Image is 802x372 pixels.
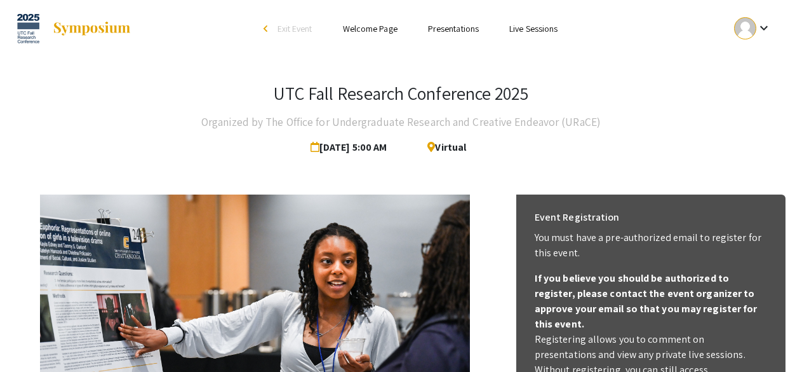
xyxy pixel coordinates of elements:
[10,315,54,362] iframe: Chat
[535,205,620,230] h6: Event Registration
[756,20,772,36] mat-icon: Expand account dropdown
[535,230,767,261] p: You must have a pre-authorized email to register for this event.
[535,272,758,331] b: If you believe you should be authorized to register, please contact the event organizer to approv...
[17,13,39,45] img: UTC Fall Research Conference 2025
[201,109,601,135] h4: Organized by The Office for Undergraduate Research and Creative Endeavor (URaCE)
[264,25,271,32] div: arrow_back_ios
[274,83,528,104] h3: UTC Fall Research Conference 2025
[509,23,558,34] a: Live Sessions
[17,13,131,45] a: UTC Fall Research Conference 2025
[428,23,479,34] a: Presentations
[417,135,466,160] span: Virtual
[343,23,398,34] a: Welcome Page
[311,135,392,160] span: [DATE] 5:00 AM
[52,21,131,36] img: Symposium by ForagerOne
[277,23,312,34] span: Exit Event
[721,14,785,43] button: Expand account dropdown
